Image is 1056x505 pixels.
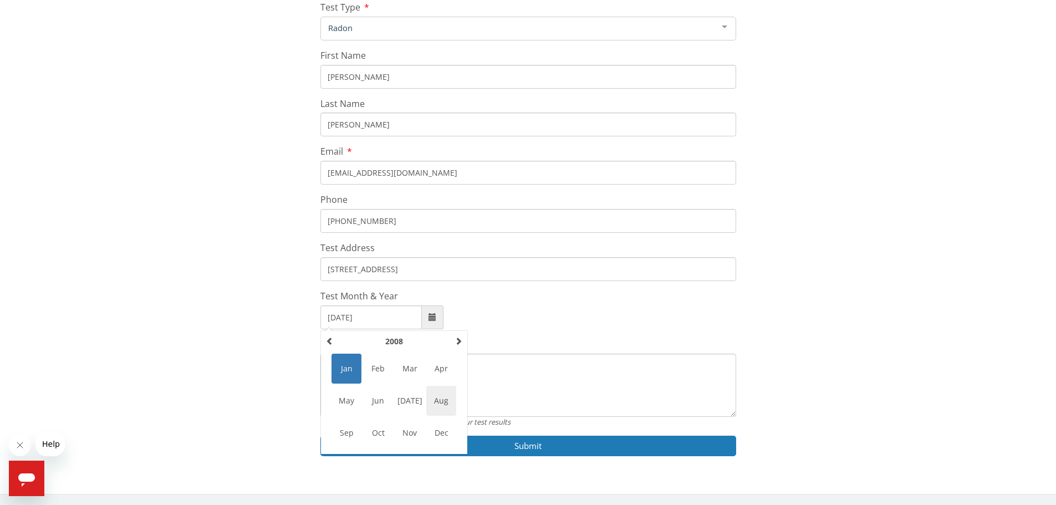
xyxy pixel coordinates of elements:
span: Radon [325,22,713,34]
span: May [331,386,361,416]
span: Last Name [320,98,365,110]
span: [DATE] [395,386,425,416]
span: Next Year [455,337,462,345]
iframe: Button to launch messaging window [9,461,44,496]
span: Phone [320,193,348,206]
span: Feb [363,354,393,384]
span: Apr [426,354,456,384]
span: Jan [331,354,361,384]
div: Provide any info that could help us locate your test results [320,417,736,427]
iframe: Close message [9,434,31,456]
span: Jun [363,386,393,416]
span: First Name [320,49,366,62]
iframe: Message from company [35,432,65,456]
span: Previous Year [326,337,334,345]
span: Aug [426,386,456,416]
span: Sep [331,418,361,448]
span: Test Address [320,242,375,254]
span: Mar [395,354,425,384]
span: Oct [363,418,393,448]
button: Submit [320,436,736,456]
span: Nov [395,418,425,448]
span: Dec [426,418,456,448]
th: Select Year [336,333,452,350]
span: Test Month & Year [320,290,398,302]
span: Email [320,145,343,157]
span: Test Type [320,1,360,13]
